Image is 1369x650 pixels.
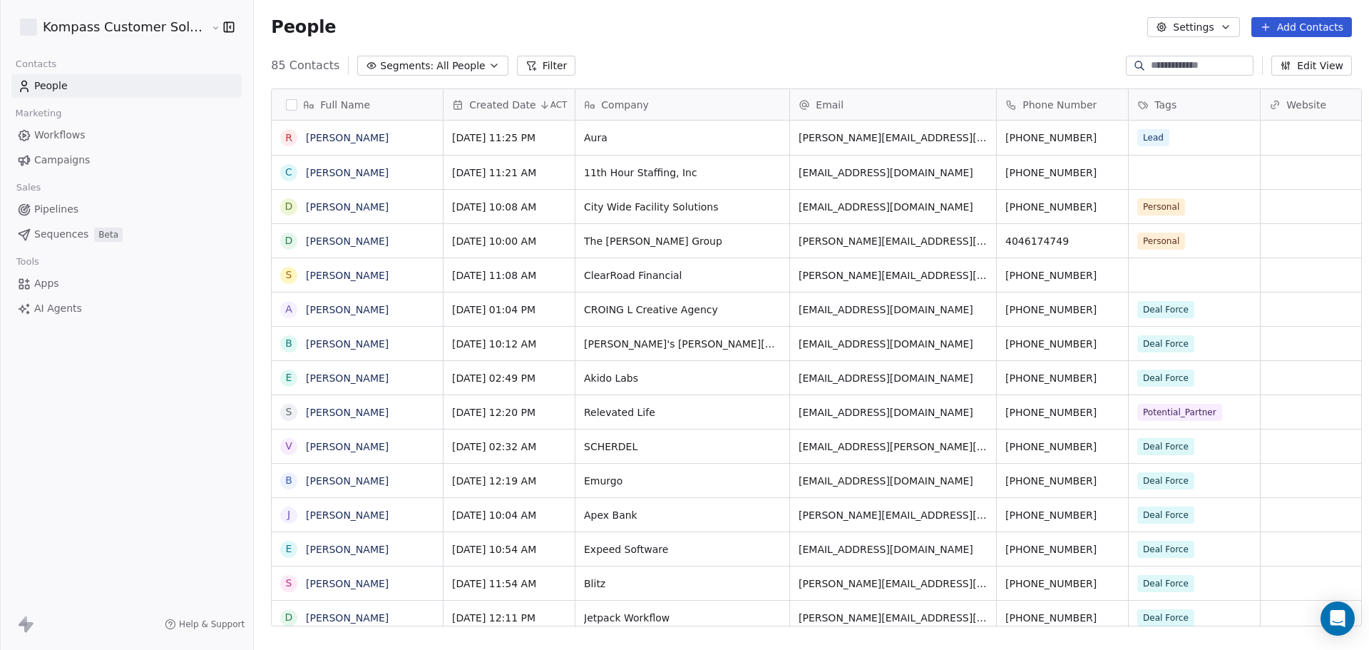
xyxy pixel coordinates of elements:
span: Sales [10,177,47,198]
span: Campaigns [34,153,90,168]
button: Filter [517,56,576,76]
span: [DATE] 11:21 AM [452,166,566,180]
span: Deal Force [1137,370,1194,387]
span: [EMAIL_ADDRESS][DOMAIN_NAME] [799,474,988,488]
span: Beta [94,228,123,242]
a: [PERSON_NAME] [306,475,389,487]
span: [DATE] 10:54 AM [452,542,566,557]
span: [PHONE_NUMBER] [1005,542,1119,557]
span: [EMAIL_ADDRESS][PERSON_NAME][DOMAIN_NAME] [799,440,988,454]
span: Pipelines [34,202,78,217]
div: R [285,131,292,146]
div: A [286,302,293,317]
button: Settings [1147,17,1239,37]
div: E [286,542,292,557]
span: [EMAIL_ADDRESS][DOMAIN_NAME] [799,542,988,557]
div: Phone Number [997,89,1128,120]
span: Sequences [34,227,88,242]
span: [EMAIL_ADDRESS][DOMAIN_NAME] [799,337,988,351]
span: [PHONE_NUMBER] [1005,577,1119,591]
span: The [PERSON_NAME] Group [584,234,781,248]
span: 85 Contacts [271,57,339,74]
div: Email [790,89,996,120]
span: Apps [34,276,59,291]
a: Workflows [11,123,242,147]
span: [PHONE_NUMBER] [1005,268,1119,283]
button: Edit View [1271,56,1352,76]
span: [EMAIL_ADDRESS][DOMAIN_NAME] [799,405,988,420]
span: Potential_Partner [1137,404,1222,421]
span: [PHONE_NUMBER] [1005,474,1119,488]
div: S [286,405,292,420]
div: Open Intercom Messenger [1321,601,1355,636]
span: [PERSON_NAME][EMAIL_ADDRESS][PERSON_NAME][DOMAIN_NAME] [799,577,988,591]
span: Relevated Life [584,405,781,420]
span: Email [816,98,844,112]
span: Blitz [584,577,781,591]
div: B [285,336,292,351]
span: Aura [584,131,781,145]
span: [EMAIL_ADDRESS][DOMAIN_NAME] [799,371,988,385]
button: Kompass Customer Solutions LLC [17,15,201,39]
div: B [285,473,292,488]
span: Lead [1137,129,1169,146]
span: [EMAIL_ADDRESS][DOMAIN_NAME] [799,303,988,317]
a: Help & Support [165,619,245,630]
span: 11th Hour Staffing, Inc [584,166,781,180]
span: Deal Force [1137,609,1194,626]
span: Workflows [34,128,86,143]
div: Tags [1129,89,1260,120]
span: [DATE] 10:00 AM [452,234,566,248]
span: Deal Force [1137,575,1194,592]
span: [PHONE_NUMBER] [1005,200,1119,214]
span: [PERSON_NAME][EMAIL_ADDRESS][DOMAIN_NAME] [799,268,988,283]
a: [PERSON_NAME] [306,372,389,384]
span: Phone Number [1022,98,1097,112]
span: Tags [1154,98,1176,112]
div: C [285,165,292,180]
a: [PERSON_NAME] [306,407,389,418]
span: [DATE] 02:49 PM [452,371,566,385]
span: City Wide Facility Solutions [584,200,781,214]
div: D [285,610,293,625]
div: Full Name [272,89,443,120]
div: J [287,507,290,522]
span: [PHONE_NUMBER] [1005,166,1119,180]
span: [PERSON_NAME][EMAIL_ADDRESS][DOMAIN_NAME] [799,234,988,248]
span: Contacts [9,54,63,75]
span: [PERSON_NAME]'s [PERSON_NAME][GEOGRAPHIC_DATA] [584,337,781,351]
span: People [271,16,336,38]
span: [DATE] 01:04 PM [452,303,566,317]
a: Campaigns [11,148,242,172]
a: [PERSON_NAME] [306,201,389,213]
a: SequencesBeta [11,223,242,246]
a: Pipelines [11,198,242,221]
a: [PERSON_NAME] [306,270,389,281]
a: [PERSON_NAME] [306,132,389,143]
a: [PERSON_NAME] [306,578,389,589]
div: S [286,268,292,283]
span: [EMAIL_ADDRESS][DOMAIN_NAME] [799,166,988,180]
span: Kompass Customer Solutions LLC [43,18,207,36]
span: [PERSON_NAME][EMAIL_ADDRESS][DOMAIN_NAME] [799,131,988,145]
span: [PHONE_NUMBER] [1005,303,1119,317]
a: [PERSON_NAME] [306,612,389,624]
div: Company [575,89,789,120]
span: Help & Support [179,619,245,630]
span: [EMAIL_ADDRESS][DOMAIN_NAME] [799,200,988,214]
span: Deal Force [1137,507,1194,524]
span: [DATE] 12:19 AM [452,474,566,488]
a: [PERSON_NAME] [306,544,389,555]
div: V [286,439,293,454]
span: Tools [10,251,45,273]
span: Deal Force [1137,335,1194,352]
span: Segments: [380,59,434,73]
span: [PHONE_NUMBER] [1005,337,1119,351]
span: [PHONE_NUMBER] [1005,508,1119,522]
span: ClearRoad Financial [584,268,781,283]
span: [DATE] 10:12 AM [452,337,566,351]
span: Deal Force [1137,301,1194,318]
span: Company [601,98,649,112]
span: [DATE] 12:20 PM [452,405,566,420]
a: [PERSON_NAME] [306,304,389,315]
